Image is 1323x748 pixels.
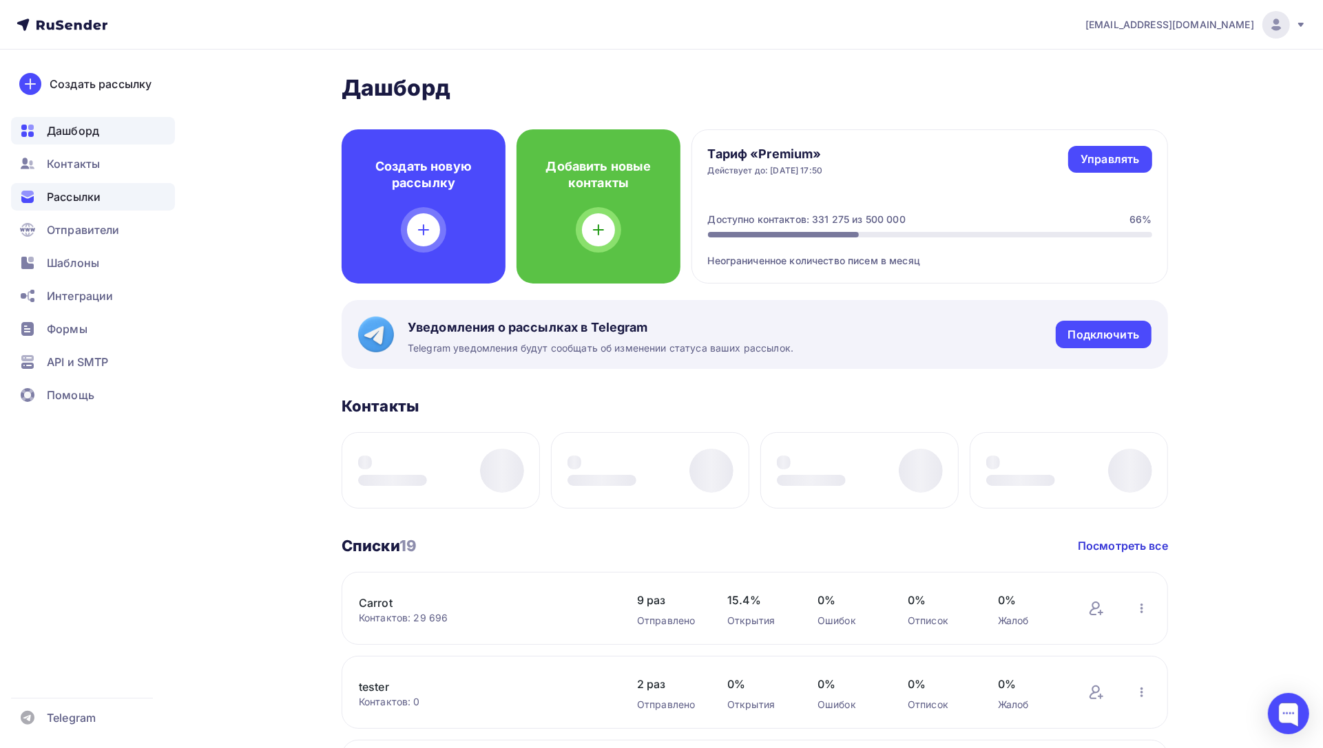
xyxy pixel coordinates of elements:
[359,695,610,709] div: Контактов: 0
[11,150,175,178] a: Контакты
[727,614,790,628] div: Открытия
[11,216,175,244] a: Отправители
[1081,151,1139,167] div: Управлять
[47,255,99,271] span: Шаблоны
[998,614,1061,628] div: Жалоб
[47,321,87,337] span: Формы
[342,74,1168,102] h2: Дашборд
[637,592,700,608] span: 9 раз
[817,614,880,628] div: Ошибок
[47,354,108,370] span: API и SMTP
[1078,537,1168,554] a: Посмотреть все
[11,183,175,211] a: Рассылки
[908,614,970,628] div: Отписок
[47,709,96,726] span: Telegram
[47,189,101,205] span: Рассылки
[47,122,99,139] span: Дашборд
[1068,327,1139,343] div: Подключить
[637,698,700,712] div: Отправлено
[817,676,880,692] span: 0%
[998,698,1061,712] div: Жалоб
[359,611,610,625] div: Контактов: 29 696
[47,387,94,403] span: Помощь
[342,536,417,555] h3: Списки
[908,676,970,692] span: 0%
[408,341,793,355] span: Telegram уведомления будут сообщать об изменении статуса ваших рассылок.
[817,698,880,712] div: Ошибок
[727,592,790,608] span: 15.4%
[1129,213,1152,226] div: 66%
[399,537,417,555] span: 19
[1085,18,1254,32] span: [EMAIL_ADDRESS][DOMAIN_NAME]
[47,156,100,172] span: Контакты
[359,595,593,611] a: Carrot
[727,676,790,692] span: 0%
[708,213,906,226] div: Доступно контактов: 331 275 из 500 000
[817,592,880,608] span: 0%
[11,249,175,277] a: Шаблоны
[998,676,1061,692] span: 0%
[359,678,593,695] a: tester
[708,146,823,162] h4: Тариф «Premium»
[1085,11,1306,39] a: [EMAIL_ADDRESS][DOMAIN_NAME]
[50,76,152,92] div: Создать рассылку
[637,676,700,692] span: 2 раз
[727,698,790,712] div: Открытия
[998,592,1061,608] span: 0%
[11,117,175,145] a: Дашборд
[908,698,970,712] div: Отписок
[408,319,793,336] span: Уведомления о рассылках в Telegram
[364,158,483,191] h4: Создать новую рассылку
[47,222,120,238] span: Отправители
[908,592,970,608] span: 0%
[708,165,823,176] div: Действует до: [DATE] 17:50
[708,237,1152,268] div: Неограниченное количество писем в месяц
[342,396,419,416] h3: Контакты
[47,288,113,304] span: Интеграции
[637,614,700,628] div: Отправлено
[11,315,175,343] a: Формы
[539,158,658,191] h4: Добавить новые контакты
